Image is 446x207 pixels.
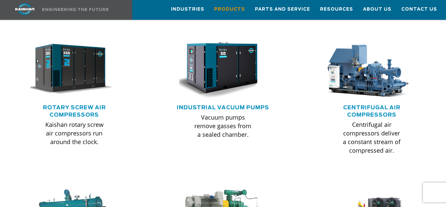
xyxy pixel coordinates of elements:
[171,0,204,18] a: Industries
[255,6,310,13] span: Parts and Service
[320,0,353,18] a: Resources
[323,40,411,99] img: thumb-centrifugal-compressor
[255,0,310,18] a: Parts and Service
[25,40,113,99] img: krsp350
[343,105,400,118] a: Centrifugal Air Compressors
[44,120,105,146] p: Kaishan rotary screw air compressors run around the clock.
[30,40,118,99] div: krsp350
[171,6,204,13] span: Industries
[42,8,108,11] img: Engineering the future
[363,6,391,13] span: About Us
[192,113,254,139] p: Vacuum pumps remove gasses from a sealed chamber.
[43,105,106,118] a: Rotary Screw Air Compressors
[401,0,437,18] a: Contact Us
[341,120,402,155] p: Centrifugal air compressors deliver a constant stream of compressed air.
[177,105,269,110] a: Industrial Vacuum Pumps
[363,0,391,18] a: About Us
[214,0,245,18] a: Products
[179,40,267,99] div: krsv50
[214,6,245,13] span: Products
[401,6,437,13] span: Contact Us
[174,40,262,99] img: krsv50
[320,6,353,13] span: Resources
[328,40,416,99] div: thumb-centrifugal-compressor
